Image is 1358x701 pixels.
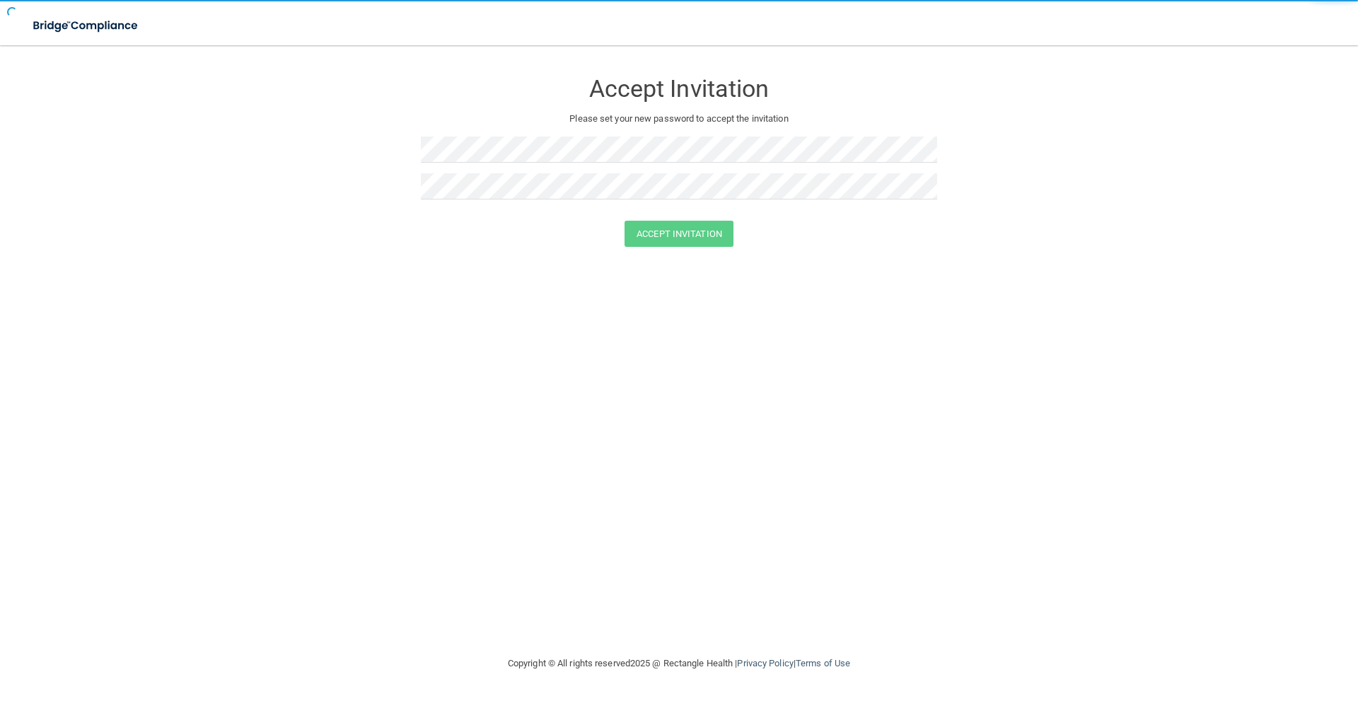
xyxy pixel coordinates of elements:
h3: Accept Invitation [421,76,937,102]
img: bridge_compliance_login_screen.278c3ca4.svg [21,11,151,40]
a: Terms of Use [796,658,850,668]
div: Copyright © All rights reserved 2025 @ Rectangle Health | | [421,641,937,686]
a: Privacy Policy [737,658,793,668]
button: Accept Invitation [625,221,733,247]
p: Please set your new password to accept the invitation [431,110,927,127]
